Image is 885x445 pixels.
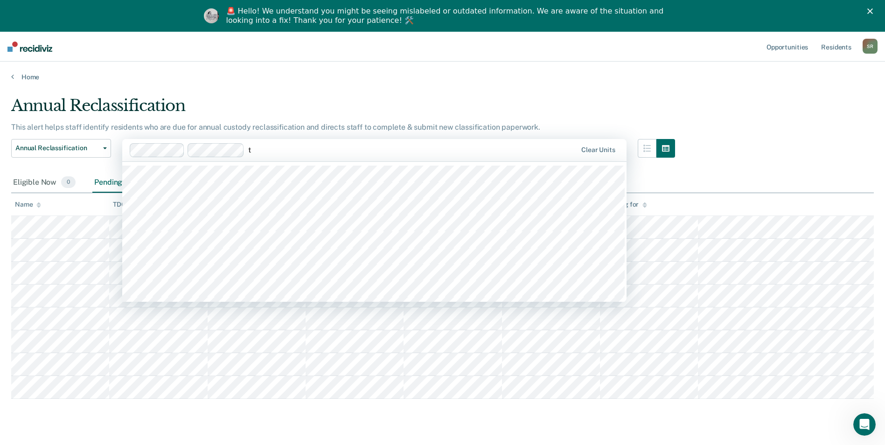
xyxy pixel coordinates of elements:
[61,176,76,188] span: 0
[15,201,41,209] div: Name
[226,7,667,25] div: 🚨 Hello! We understand you might be seeing mislabeled or outdated information. We are aware of th...
[819,32,853,62] a: Residents
[11,96,675,123] div: Annual Reclassification
[204,8,219,23] img: Profile image for Kim
[113,201,146,209] div: TDOC ID
[7,42,52,52] img: Recidiviz
[15,144,99,152] span: Annual Reclassification
[11,173,77,193] div: Eligible Now0
[853,413,876,436] iframe: Intercom live chat
[11,73,874,81] a: Home
[92,173,144,193] div: Pending8
[11,123,540,132] p: This alert helps staff identify residents who are due for annual custody reclassification and dir...
[867,8,877,14] div: Close
[863,39,878,54] button: SR
[863,39,878,54] div: S R
[581,146,615,154] div: Clear units
[11,139,111,158] button: Annual Reclassification
[765,32,810,62] a: Opportunities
